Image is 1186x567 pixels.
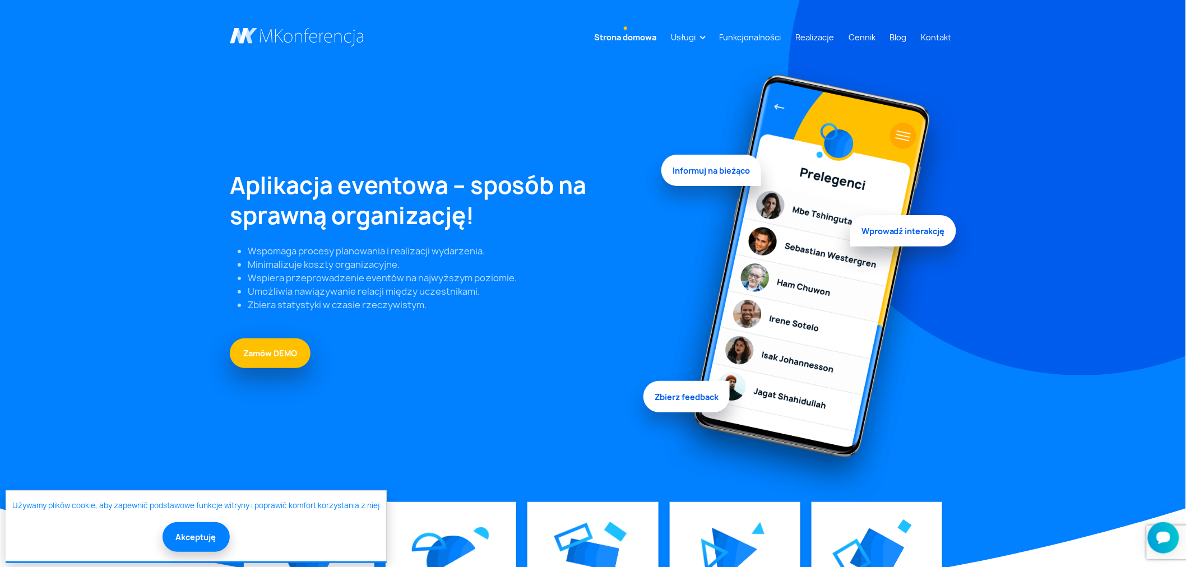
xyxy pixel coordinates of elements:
a: Używamy plików cookie, aby zapewnić podstawowe funkcje witryny i poprawić komfort korzystania z niej [12,500,379,512]
a: Usługi [666,27,700,48]
span: Wprowadź interakcję [850,212,956,243]
a: Zamów DEMO [230,338,311,368]
h1: Aplikacja eventowa – sposób na sprawną organizację! [230,170,648,231]
a: Realizacje [791,27,838,48]
li: Wspiera przeprowadzenie eventów na najwyższym poziomie. [248,271,648,285]
a: Cennik [844,27,880,48]
a: Kontakt [917,27,956,48]
span: Informuj na bieżąco [661,158,761,189]
img: Graficzny element strony [752,522,765,535]
li: Wspomaga procesy planowania i realizacji wydarzenia. [248,244,648,258]
li: Zbiera statystyki w czasie rzeczywistym. [248,298,648,312]
iframe: Smartsupp widget button [1148,522,1179,554]
img: Graficzny element strony [897,519,912,534]
img: Graficzny element strony [412,533,447,552]
a: Strona domowa [590,27,661,48]
a: Blog [886,27,911,48]
li: Umożliwia nawiązywanie relacji między uczestnikami. [248,285,648,298]
button: Akceptuję [163,522,230,552]
img: Graficzny element strony [550,514,597,560]
span: Zbierz feedback [643,378,730,409]
a: Funkcjonalności [715,27,785,48]
img: Graficzny element strony [474,527,489,540]
img: Graficzny element strony [661,63,956,502]
img: Graficzny element strony [604,522,627,542]
li: Minimalizuje koszty organizacyjne. [248,258,648,271]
